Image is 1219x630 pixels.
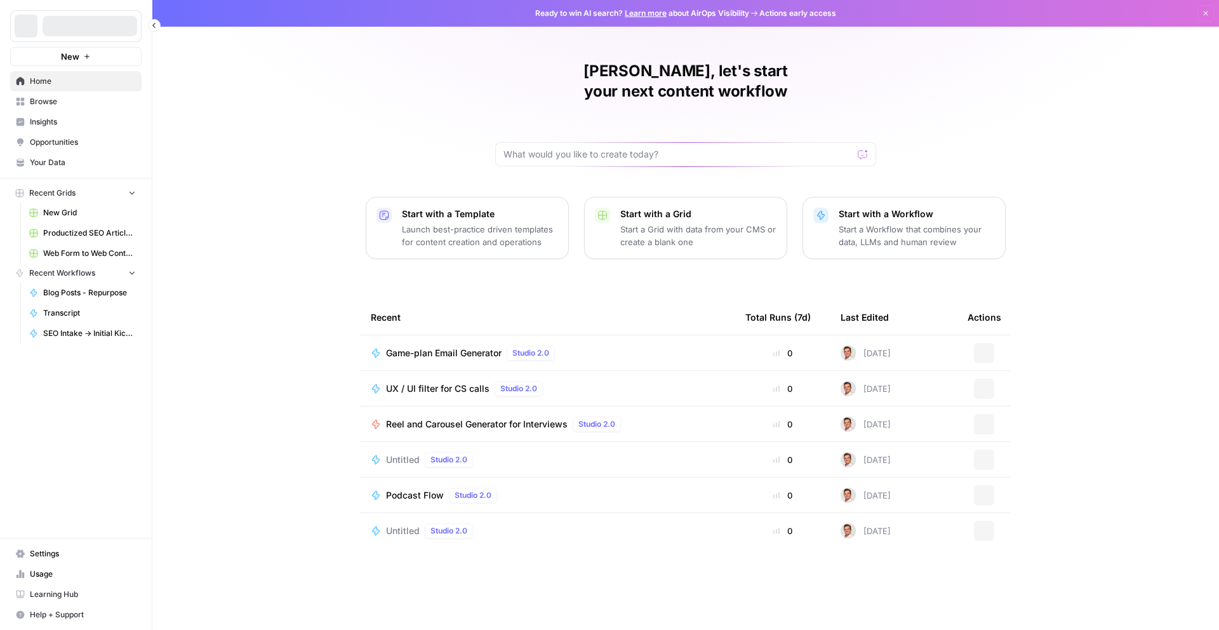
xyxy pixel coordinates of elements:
a: UX / UI filter for CS callsStudio 2.0 [371,381,725,396]
a: Learning Hub [10,584,142,605]
div: 0 [745,382,820,395]
span: Actions early access [759,8,836,19]
span: Ready to win AI search? about AirOps Visibility [535,8,749,19]
span: Transcript [43,307,136,319]
a: New Grid [23,203,142,223]
span: Learning Hub [30,589,136,600]
span: New [61,50,79,63]
div: [DATE] [841,417,891,432]
span: Help + Support [30,609,136,620]
a: Game-plan Email GeneratorStudio 2.0 [371,345,725,361]
div: Last Edited [841,300,889,335]
span: Insights [30,116,136,128]
p: Launch best-practice driven templates for content creation and operations [402,223,558,248]
span: Studio 2.0 [430,454,467,466]
div: 0 [745,347,820,359]
button: Help + Support [10,605,142,625]
img: iclt3c5rah9tov7rs62xbb7icb5d [841,452,856,467]
a: Learn more [625,8,667,18]
button: Recent Grids [10,184,142,203]
a: Insights [10,112,142,132]
p: Start with a Grid [620,208,776,220]
a: UntitledStudio 2.0 [371,452,725,467]
a: Settings [10,544,142,564]
a: Browse [10,91,142,112]
span: Blog Posts - Repurpose [43,287,136,298]
div: 0 [745,525,820,537]
span: Settings [30,548,136,560]
a: UntitledStudio 2.0 [371,523,725,539]
span: Web Form to Web Content Grid [43,248,136,259]
span: Game-plan Email Generator [386,347,502,359]
p: Start with a Template [402,208,558,220]
span: Recent Grids [29,187,76,199]
span: Studio 2.0 [430,525,467,537]
button: New [10,47,142,66]
img: iclt3c5rah9tov7rs62xbb7icb5d [841,381,856,396]
a: Web Form to Web Content Grid [23,243,142,264]
a: Home [10,71,142,91]
a: Opportunities [10,132,142,152]
button: Start with a GridStart a Grid with data from your CMS or create a blank one [584,197,787,259]
div: Actions [968,300,1001,335]
a: Your Data [10,152,142,173]
span: Podcast Flow [386,489,444,502]
div: [DATE] [841,523,891,539]
button: Start with a TemplateLaunch best-practice driven templates for content creation and operations [366,197,569,259]
a: Reel and Carousel Generator for InterviewsStudio 2.0 [371,417,725,432]
span: Studio 2.0 [578,419,615,430]
button: Start with a WorkflowStart a Workflow that combines your data, LLMs and human review [803,197,1006,259]
span: New Grid [43,207,136,218]
a: Productized SEO Article Writer Grid [23,223,142,243]
div: [DATE] [841,452,891,467]
span: Browse [30,96,136,107]
div: [DATE] [841,488,891,503]
span: Studio 2.0 [455,490,491,501]
p: Start with a Workflow [839,208,995,220]
input: What would you like to create today? [503,148,853,161]
div: [DATE] [841,381,891,396]
img: iclt3c5rah9tov7rs62xbb7icb5d [841,345,856,361]
span: SEO Intake -> Initial Kickoff Report [43,328,136,339]
img: iclt3c5rah9tov7rs62xbb7icb5d [841,417,856,432]
div: 0 [745,418,820,431]
span: Productized SEO Article Writer Grid [43,227,136,239]
span: Untitled [386,453,420,466]
a: Podcast FlowStudio 2.0 [371,488,725,503]
img: iclt3c5rah9tov7rs62xbb7icb5d [841,488,856,503]
span: Your Data [30,157,136,168]
p: Start a Grid with data from your CMS or create a blank one [620,223,776,248]
span: Recent Workflows [29,267,95,279]
span: Home [30,76,136,87]
div: Total Runs (7d) [745,300,811,335]
img: iclt3c5rah9tov7rs62xbb7icb5d [841,523,856,539]
span: Untitled [386,525,420,537]
div: [DATE] [841,345,891,361]
span: Studio 2.0 [500,383,537,394]
div: 0 [745,489,820,502]
h1: [PERSON_NAME], let's start your next content workflow [495,61,876,102]
span: UX / UI filter for CS calls [386,382,490,395]
span: Usage [30,568,136,580]
div: Recent [371,300,725,335]
a: Usage [10,564,142,584]
a: SEO Intake -> Initial Kickoff Report [23,323,142,344]
span: Reel and Carousel Generator for Interviews [386,418,568,431]
span: Opportunities [30,137,136,148]
span: Studio 2.0 [512,347,549,359]
button: Recent Workflows [10,264,142,283]
div: 0 [745,453,820,466]
a: Transcript [23,303,142,323]
a: Blog Posts - Repurpose [23,283,142,303]
p: Start a Workflow that combines your data, LLMs and human review [839,223,995,248]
